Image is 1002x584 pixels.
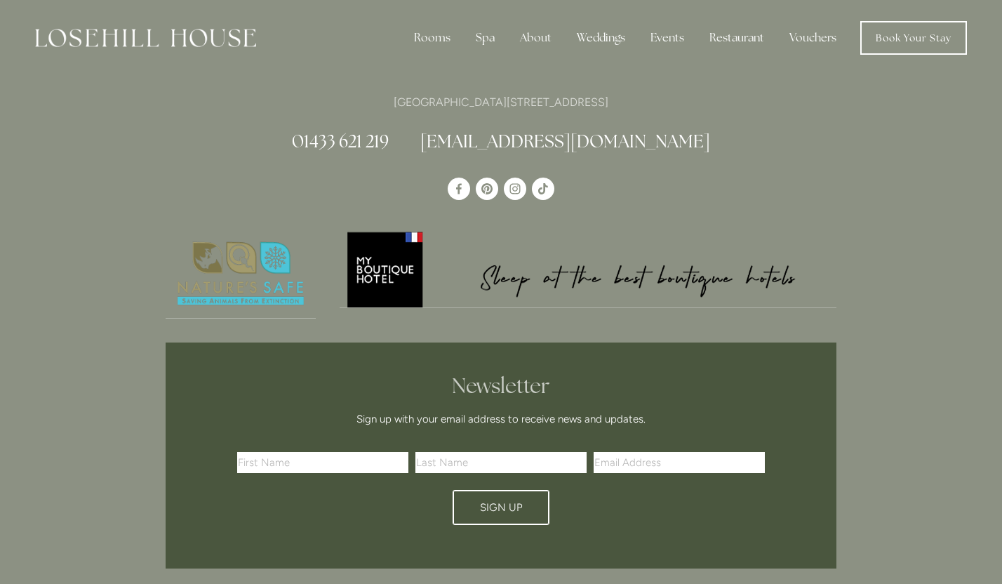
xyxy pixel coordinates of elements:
[476,178,498,200] a: Pinterest
[35,29,256,47] img: Losehill House
[509,24,563,52] div: About
[480,501,523,514] span: Sign Up
[698,24,775,52] div: Restaurant
[453,490,549,525] button: Sign Up
[166,230,316,318] img: Nature's Safe - Logo
[566,24,636,52] div: Weddings
[292,130,389,152] a: 01433 621 219
[166,230,316,319] a: Nature's Safe - Logo
[639,24,695,52] div: Events
[860,21,967,55] a: Book Your Stay
[504,178,526,200] a: Instagram
[778,24,848,52] a: Vouchers
[340,230,837,308] a: My Boutique Hotel - Logo
[403,24,462,52] div: Rooms
[420,130,710,152] a: [EMAIL_ADDRESS][DOMAIN_NAME]
[340,230,837,307] img: My Boutique Hotel - Logo
[415,452,587,473] input: Last Name
[448,178,470,200] a: Losehill House Hotel & Spa
[465,24,506,52] div: Spa
[532,178,554,200] a: TikTok
[242,411,760,427] p: Sign up with your email address to receive news and updates.
[237,452,408,473] input: First Name
[166,93,836,112] p: [GEOGRAPHIC_DATA][STREET_ADDRESS]
[594,452,765,473] input: Email Address
[242,373,760,399] h2: Newsletter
